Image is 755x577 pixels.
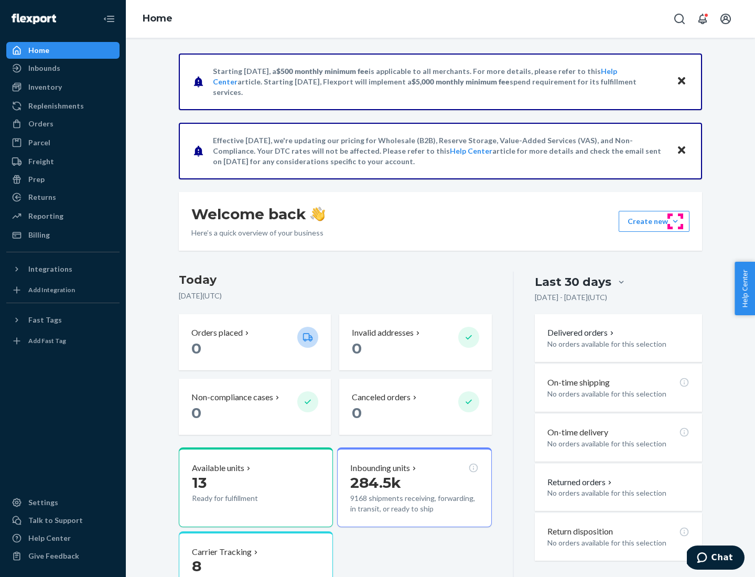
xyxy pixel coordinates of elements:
div: Integrations [28,264,72,274]
p: Starting [DATE], a is applicable to all merchants. For more details, please refer to this article... [213,66,666,98]
div: Last 30 days [535,274,611,290]
div: Help Center [28,533,71,543]
span: 284.5k [350,474,401,491]
button: Orders placed 0 [179,314,331,370]
p: Effective [DATE], we're updating our pricing for Wholesale (B2B), Reserve Storage, Value-Added Se... [213,135,666,167]
div: Orders [28,119,53,129]
p: No orders available for this selection [547,389,689,399]
p: No orders available for this selection [547,339,689,349]
span: 0 [352,404,362,422]
div: Inventory [28,82,62,92]
span: $500 monthly minimum fee [276,67,369,76]
p: No orders available for this selection [547,439,689,449]
button: Returned orders [547,476,614,488]
p: No orders available for this selection [547,488,689,498]
a: Prep [6,171,120,188]
p: Ready for fulfillment [192,493,289,504]
div: Reporting [28,211,63,221]
a: Add Integration [6,282,120,298]
p: On-time shipping [547,377,610,389]
a: Inbounds [6,60,120,77]
a: Reporting [6,208,120,225]
div: Parcel [28,137,50,148]
div: Talk to Support [28,515,83,526]
span: 0 [191,404,201,422]
p: Available units [192,462,244,474]
p: Canceled orders [352,391,411,403]
h1: Welcome back [191,205,325,223]
p: Return disposition [547,526,613,538]
button: Close [675,143,688,158]
button: Create new [619,211,689,232]
button: Talk to Support [6,512,120,529]
div: Returns [28,192,56,202]
a: Settings [6,494,120,511]
div: Home [28,45,49,56]
a: Help Center [6,530,120,547]
button: Close Navigation [99,8,120,29]
button: Inbounding units284.5k9168 shipments receiving, forwarding, in transit, or ready to ship [337,447,491,527]
p: Non-compliance cases [191,391,273,403]
p: Inbounding units [350,462,410,474]
button: Open Search Box [669,8,690,29]
img: Flexport logo [12,14,56,24]
p: Here’s a quick overview of your business [191,228,325,238]
ol: breadcrumbs [134,4,181,34]
button: Fast Tags [6,312,120,328]
a: Home [6,42,120,59]
button: Help Center [735,262,755,315]
h3: Today [179,272,492,288]
a: Returns [6,189,120,206]
button: Integrations [6,261,120,277]
div: Billing [28,230,50,240]
a: Replenishments [6,98,120,114]
button: Invalid addresses 0 [339,314,491,370]
button: Open notifications [692,8,713,29]
div: Give Feedback [28,551,79,561]
button: Close [675,74,688,89]
p: Carrier Tracking [192,546,252,558]
div: Fast Tags [28,315,62,325]
span: 8 [192,557,201,575]
div: Replenishments [28,101,84,111]
p: No orders available for this selection [547,538,689,548]
div: Add Integration [28,285,75,294]
a: Help Center [450,146,492,155]
button: Give Feedback [6,548,120,564]
p: Orders placed [191,327,243,339]
a: Add Fast Tag [6,333,120,349]
div: Add Fast Tag [28,336,66,345]
a: Freight [6,153,120,170]
button: Canceled orders 0 [339,379,491,435]
p: [DATE] - [DATE] ( UTC ) [535,292,607,303]
button: Delivered orders [547,327,616,339]
button: Open account menu [715,8,736,29]
a: Inventory [6,79,120,95]
p: [DATE] ( UTC ) [179,291,492,301]
p: Invalid addresses [352,327,414,339]
span: 0 [191,339,201,357]
p: 9168 shipments receiving, forwarding, in transit, or ready to ship [350,493,478,514]
span: 0 [352,339,362,357]
span: 13 [192,474,207,491]
iframe: Opens a widget where you can chat to one of our agents [687,546,745,572]
img: hand-wave emoji [310,207,325,221]
a: Parcel [6,134,120,151]
a: Orders [6,115,120,132]
div: Inbounds [28,63,60,73]
span: $5,000 monthly minimum fee [412,77,510,86]
button: Non-compliance cases 0 [179,379,331,435]
div: Settings [28,497,58,508]
a: Home [143,13,172,24]
div: Freight [28,156,54,167]
div: Prep [28,174,45,185]
button: Available units13Ready for fulfillment [179,447,333,527]
p: On-time delivery [547,426,608,439]
a: Billing [6,227,120,243]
